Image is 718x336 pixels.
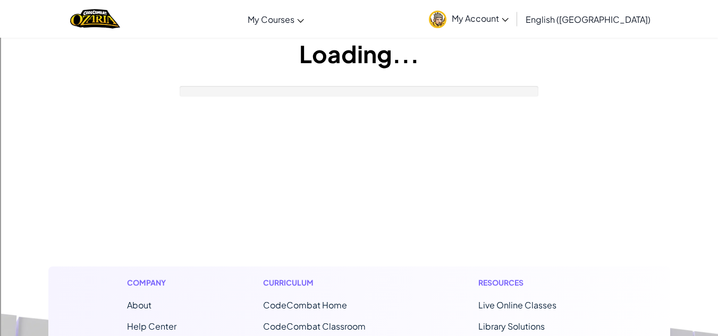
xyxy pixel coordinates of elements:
a: My Account [424,2,514,36]
a: Ozaria by CodeCombat logo [70,8,120,30]
span: My Account [452,13,509,24]
a: My Courses [242,5,309,33]
span: English ([GEOGRAPHIC_DATA]) [526,14,651,25]
a: English ([GEOGRAPHIC_DATA]) [520,5,656,33]
span: My Courses [248,14,294,25]
img: avatar [429,11,446,28]
img: Home [70,8,120,30]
